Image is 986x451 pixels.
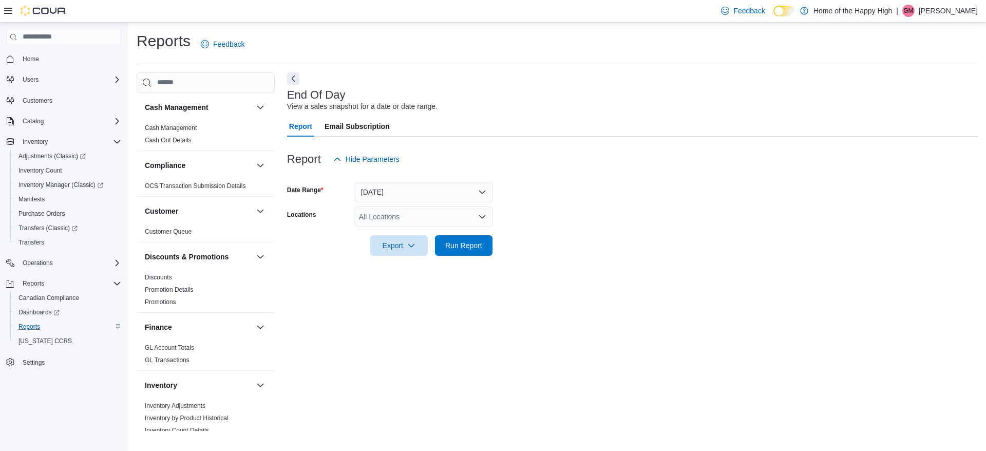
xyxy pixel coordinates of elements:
[2,354,125,369] button: Settings
[14,335,76,347] a: [US_STATE] CCRS
[145,415,229,422] a: Inventory by Product Historical
[145,426,209,435] span: Inventory Count Details
[145,356,189,364] a: GL Transactions
[18,181,103,189] span: Inventory Manager (Classic)
[18,94,121,107] span: Customers
[14,150,90,162] a: Adjustments (Classic)
[10,320,125,334] button: Reports
[733,6,765,16] span: Feedback
[254,251,267,263] button: Discounts & Promotions
[10,149,125,163] a: Adjustments (Classic)
[14,321,121,333] span: Reports
[813,5,892,17] p: Home of the Happy High
[370,235,428,256] button: Export
[10,334,125,348] button: [US_STATE] CCRS
[14,164,121,177] span: Inventory Count
[445,240,482,251] span: Run Report
[254,379,267,391] button: Inventory
[254,321,267,333] button: Finance
[145,206,252,216] button: Customer
[14,236,48,249] a: Transfers
[14,321,44,333] a: Reports
[18,356,49,369] a: Settings
[254,205,267,217] button: Customer
[10,178,125,192] a: Inventory Manager (Classic)
[145,274,172,281] a: Discounts
[10,305,125,320] a: Dashboards
[2,256,125,270] button: Operations
[14,193,49,205] a: Manifests
[287,211,316,219] label: Locations
[23,359,45,367] span: Settings
[287,153,321,165] h3: Report
[18,277,48,290] button: Reports
[10,192,125,206] button: Manifests
[10,235,125,250] button: Transfers
[10,206,125,221] button: Purchase Orders
[2,135,125,149] button: Inventory
[145,344,194,351] a: GL Account Totals
[14,208,121,220] span: Purchase Orders
[2,114,125,128] button: Catalog
[14,179,107,191] a: Inventory Manager (Classic)
[137,31,191,51] h1: Reports
[18,294,79,302] span: Canadian Compliance
[18,95,56,107] a: Customers
[145,228,192,235] a: Customer Queue
[145,322,172,332] h3: Finance
[18,52,121,65] span: Home
[145,322,252,332] button: Finance
[145,286,194,294] span: Promotion Details
[14,164,66,177] a: Inventory Count
[23,138,48,146] span: Inventory
[145,252,229,262] h3: Discounts & Promotions
[18,166,62,175] span: Inventory Count
[18,308,60,316] span: Dashboards
[14,222,82,234] a: Transfers (Classic)
[6,47,121,397] nav: Complex example
[145,182,246,190] a: OCS Transaction Submission Details
[18,355,121,368] span: Settings
[289,116,312,137] span: Report
[18,53,43,65] a: Home
[21,6,67,16] img: Cova
[145,252,252,262] button: Discounts & Promotions
[145,228,192,236] span: Customer Queue
[145,136,192,144] span: Cash Out Details
[903,5,913,17] span: GM
[18,238,44,247] span: Transfers
[325,116,390,137] span: Email Subscription
[145,298,176,306] a: Promotions
[10,163,125,178] button: Inventory Count
[14,193,121,205] span: Manifests
[14,179,121,191] span: Inventory Manager (Classic)
[145,427,209,434] a: Inventory Count Details
[14,150,121,162] span: Adjustments (Classic)
[773,6,795,16] input: Dark Mode
[2,276,125,291] button: Reports
[137,271,275,312] div: Discounts & Promotions
[145,286,194,293] a: Promotion Details
[287,186,324,194] label: Date Range
[773,16,774,17] span: Dark Mode
[197,34,249,54] a: Feedback
[287,101,438,112] div: View a sales snapshot for a date or date range.
[23,259,53,267] span: Operations
[376,235,422,256] span: Export
[287,89,346,101] h3: End Of Day
[18,257,57,269] button: Operations
[14,292,83,304] a: Canadian Compliance
[287,72,299,85] button: Next
[145,137,192,144] a: Cash Out Details
[18,337,72,345] span: [US_STATE] CCRS
[717,1,769,21] a: Feedback
[14,306,64,318] a: Dashboards
[18,210,65,218] span: Purchase Orders
[137,180,275,196] div: Compliance
[145,402,205,410] span: Inventory Adjustments
[23,279,44,288] span: Reports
